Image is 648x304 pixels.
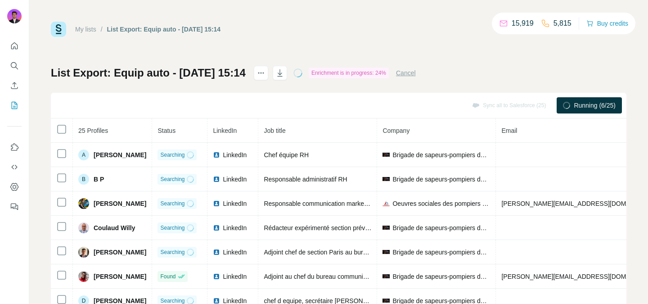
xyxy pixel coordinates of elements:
span: Chef équipe RH [264,151,309,159]
span: Adjoint au chef du bureau communication [264,273,380,280]
p: 15,919 [512,18,534,29]
img: LinkedIn logo [213,200,220,207]
span: Searching [160,151,184,159]
span: Brigade de sapeurs-pompiers de [GEOGRAPHIC_DATA] (BSPP) [392,248,490,257]
div: B [78,174,89,185]
img: company-logo [382,274,390,278]
img: company-logo [382,200,390,207]
span: Email [501,127,517,134]
span: Brigade de sapeurs-pompiers de [GEOGRAPHIC_DATA] (BSPP) [392,150,490,159]
span: B P [94,175,104,184]
button: Quick start [7,38,22,54]
p: 5,815 [553,18,571,29]
span: [PERSON_NAME] [94,272,146,281]
span: Status [157,127,175,134]
span: LinkedIn [223,150,247,159]
img: company-logo [382,153,390,157]
h1: List Export: Equip auto - [DATE] 15:14 [51,66,246,80]
span: Brigade de sapeurs-pompiers de [GEOGRAPHIC_DATA] (BSPP) [392,223,490,232]
span: Responsable administratif RH [264,176,347,183]
img: LinkedIn logo [213,151,220,159]
div: List Export: Equip auto - [DATE] 15:14 [107,25,221,34]
span: Running (6/25) [574,101,616,110]
span: Searching [160,248,184,256]
span: Rédacteur expérimenté section prévision technique ICPE [264,224,423,231]
img: Avatar [7,9,22,23]
span: Adjoint chef de section Paris au bureau prévention [264,249,405,256]
img: company-logo [382,250,390,254]
img: Avatar [78,271,89,282]
img: LinkedIn logo [213,224,220,231]
span: [PERSON_NAME] [94,248,146,257]
button: actions [254,66,268,80]
button: Use Surfe API [7,159,22,175]
div: A [78,150,89,160]
span: LinkedIn [223,223,247,232]
button: Search [7,58,22,74]
span: Brigade de sapeurs-pompiers de [GEOGRAPHIC_DATA] (BSPP) [392,175,490,184]
img: Avatar [78,198,89,209]
img: company-logo [382,177,390,181]
li: / [101,25,103,34]
span: Coulaud Willy [94,223,135,232]
span: LinkedIn [223,199,247,208]
span: Company [382,127,409,134]
button: Use Surfe on LinkedIn [7,139,22,155]
span: 25 Profiles [78,127,108,134]
div: Enrichment is in progress: 24% [309,68,389,78]
button: Cancel [396,68,416,77]
img: company-logo [382,299,390,303]
img: Surfe Logo [51,22,66,37]
span: Brigade de sapeurs-pompiers de [GEOGRAPHIC_DATA] (BSPP) [392,272,490,281]
span: Job title [264,127,285,134]
span: LinkedIn [223,272,247,281]
button: Feedback [7,199,22,215]
img: company-logo [382,226,390,230]
img: Avatar [78,247,89,258]
a: My lists [75,26,96,33]
img: LinkedIn logo [213,273,220,280]
span: Searching [160,224,184,232]
span: LinkedIn [223,248,247,257]
span: [PERSON_NAME] [94,199,146,208]
button: Enrich CSV [7,77,22,94]
img: LinkedIn logo [213,176,220,183]
button: Dashboard [7,179,22,195]
button: Buy credits [586,17,628,30]
span: Responsable communication marketing [264,200,374,207]
span: Found [160,272,175,281]
span: [PERSON_NAME] [94,150,146,159]
img: Avatar [78,222,89,233]
span: Oeuvres sociales des pompiers de Paris - ADOSSPP [392,199,490,208]
span: Searching [160,175,184,183]
button: My lists [7,97,22,113]
span: LinkedIn [213,127,237,134]
span: LinkedIn [223,175,247,184]
img: LinkedIn logo [213,249,220,256]
span: Searching [160,200,184,208]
